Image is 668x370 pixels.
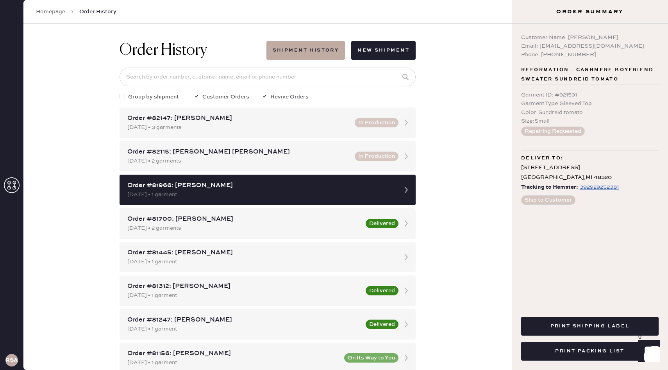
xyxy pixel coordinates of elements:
div: https://www.fedex.com/apps/fedextrack/?tracknumbers=392929252381&cntry_code=US [580,182,619,192]
button: Print Packing List [521,342,659,361]
div: Color : Sundreid tomato [521,108,659,117]
button: Delivered [366,286,398,295]
button: Repairing Requested [521,127,585,136]
span: Group by shipment [128,93,179,101]
div: Phone: [PHONE_NUMBER] [521,50,659,59]
div: Order #82147: [PERSON_NAME] [127,114,350,123]
a: Print Shipping Label [521,322,659,329]
div: Order #81247: [PERSON_NAME] [127,315,361,325]
div: [DATE] • 1 garment [127,325,361,333]
span: Order History [79,8,116,16]
div: [DATE] • 1 garment [127,358,339,367]
button: Shipment History [266,41,345,60]
span: Tracking to Hemster: [521,182,578,192]
div: [DATE] • 2 garments [127,224,361,232]
h3: Order Summary [512,8,668,16]
div: Garment Type : Sleeved Top [521,99,659,108]
button: New Shipment [351,41,416,60]
a: Homepage [36,8,65,16]
div: [DATE] • 1 garment [127,291,361,300]
div: [DATE] • 1 garment [127,257,394,266]
div: Order #82115: [PERSON_NAME] [PERSON_NAME] [127,147,350,157]
button: Delivered [366,219,398,228]
span: Revive Orders [270,93,309,101]
button: Delivered [366,320,398,329]
span: Customer Orders [202,93,249,101]
div: Order #81156: [PERSON_NAME] [127,349,339,358]
div: Order #81700: [PERSON_NAME] [127,214,361,224]
div: Order #81445: [PERSON_NAME] [127,248,394,257]
button: In Production [355,118,398,127]
input: Search by order number, customer name, email or phone number [120,68,416,86]
div: [STREET_ADDRESS] [GEOGRAPHIC_DATA] , MI 48320 [521,163,659,182]
button: In Production [355,152,398,161]
div: [DATE] • 2 garments [127,157,350,165]
div: Customer Name: [PERSON_NAME] [521,33,659,42]
div: [DATE] • 1 garment [127,190,394,199]
button: Ship to Customer [521,195,575,205]
div: [DATE] • 3 garments [127,123,350,132]
div: Order #81966: [PERSON_NAME] [127,181,394,190]
div: Size : Small [521,117,659,125]
button: Print Shipping Label [521,317,659,336]
iframe: Front Chat [631,335,664,368]
div: Garment ID : # 921591 [521,91,659,99]
span: Deliver to: [521,154,563,163]
h3: RSA [5,357,18,363]
a: 392929252381 [578,182,619,192]
div: Email: [EMAIL_ADDRESS][DOMAIN_NAME] [521,42,659,50]
button: On Its Way to You [344,353,398,363]
h1: Order History [120,41,207,60]
div: Order #81312: [PERSON_NAME] [127,282,361,291]
span: Reformation - Cashmere Boyfriend sweater Sundreid tomato [521,65,659,84]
